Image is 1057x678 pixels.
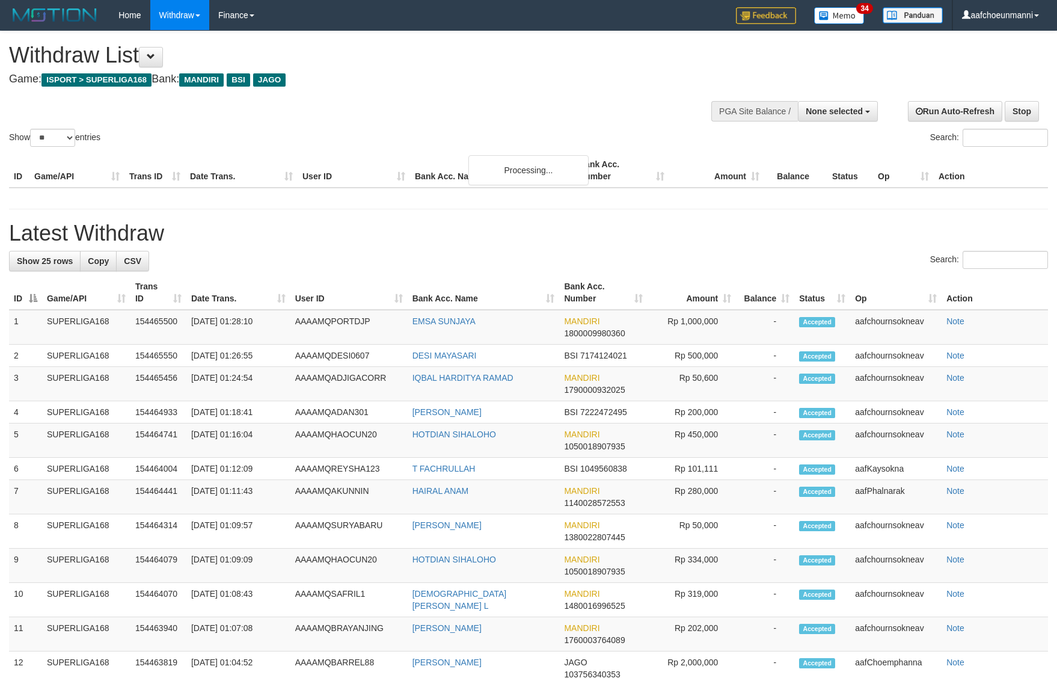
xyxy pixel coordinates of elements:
span: Copy 1049560838 to clipboard [580,464,627,473]
td: 2 [9,345,42,367]
td: 3 [9,367,42,401]
th: Amount: activate to sort column ascending [648,276,736,310]
label: Show entries [9,129,100,147]
td: AAAAMQADJIGACORR [290,367,408,401]
th: ID [9,153,29,188]
td: 154464070 [130,583,186,617]
a: Run Auto-Refresh [908,101,1002,122]
button: None selected [798,101,878,122]
a: Note [946,464,964,473]
td: Rp 202,000 [648,617,736,652]
span: Accepted [799,317,835,327]
td: 9 [9,549,42,583]
a: [PERSON_NAME] [412,623,482,633]
a: Show 25 rows [9,251,81,271]
td: AAAAMQBRAYANJING [290,617,408,652]
td: - [736,424,794,458]
span: Accepted [799,521,835,531]
th: Op: activate to sort column ascending [850,276,942,310]
td: [DATE] 01:26:55 [186,345,290,367]
span: Copy 1790000932025 to clipboard [564,385,625,395]
a: Copy [80,251,117,271]
td: aafchournsokneav [850,514,942,549]
img: panduan.png [883,7,943,23]
span: JAGO [564,658,587,667]
div: PGA Site Balance / [711,101,798,122]
span: MANDIRI [564,430,599,439]
td: [DATE] 01:28:10 [186,310,290,345]
td: SUPERLIGA168 [42,514,130,549]
td: 154464004 [130,458,186,480]
a: Note [946,623,964,633]
span: BSI [227,73,250,87]
td: 154463940 [130,617,186,652]
a: Note [946,658,964,667]
a: HAIRAL ANAM [412,486,469,496]
a: HOTDIAN SIHALOHO [412,430,496,439]
a: [DEMOGRAPHIC_DATA][PERSON_NAME] L [412,589,507,611]
span: Copy 1760003764089 to clipboard [564,635,625,645]
td: aafchournsokneav [850,310,942,345]
td: 154464079 [130,549,186,583]
span: Copy 7174124021 to clipboard [580,351,627,360]
a: Stop [1005,101,1039,122]
span: BSI [564,351,578,360]
a: Note [946,555,964,564]
th: Bank Acc. Name: activate to sort column ascending [408,276,560,310]
td: - [736,549,794,583]
a: Note [946,407,964,417]
td: SUPERLIGA168 [42,617,130,652]
td: - [736,310,794,345]
span: Copy 1800009980360 to clipboard [564,328,625,338]
th: Date Trans.: activate to sort column ascending [186,276,290,310]
td: AAAAMQHAOCUN20 [290,549,408,583]
td: SUPERLIGA168 [42,401,130,424]
th: Game/API: activate to sort column ascending [42,276,130,310]
span: Copy 1050018907935 to clipboard [564,567,625,576]
td: 8 [9,514,42,549]
a: Note [946,486,964,496]
td: SUPERLIGA168 [42,583,130,617]
th: Date Trans. [185,153,298,188]
td: - [736,367,794,401]
span: Copy 7222472495 to clipboard [580,407,627,417]
th: Status [827,153,873,188]
a: Note [946,430,964,439]
span: Accepted [799,374,835,384]
td: 10 [9,583,42,617]
td: 154464441 [130,480,186,514]
h4: Game: Bank: [9,73,693,85]
span: BSI [564,407,578,417]
td: [DATE] 01:24:54 [186,367,290,401]
td: 154465456 [130,367,186,401]
th: User ID: activate to sort column ascending [290,276,408,310]
span: Copy 1050018907935 to clipboard [564,442,625,451]
span: Accepted [799,555,835,566]
span: Accepted [799,658,835,668]
td: AAAAMQPORTDJP [290,310,408,345]
td: [DATE] 01:08:43 [186,583,290,617]
td: Rp 280,000 [648,480,736,514]
span: Accepted [799,487,835,497]
td: aafchournsokneav [850,583,942,617]
a: DESI MAYASARI [412,351,477,360]
a: [PERSON_NAME] [412,407,482,417]
td: [DATE] 01:07:08 [186,617,290,652]
h1: Latest Withdraw [9,221,1048,245]
td: AAAAMQHAOCUN20 [290,424,408,458]
td: aafchournsokneav [850,424,942,458]
td: AAAAMQADAN301 [290,401,408,424]
span: ISPORT > SUPERLIGA168 [41,73,152,87]
th: Op [873,153,934,188]
input: Search: [963,129,1048,147]
a: [PERSON_NAME] [412,520,482,530]
span: BSI [564,464,578,473]
td: AAAAMQSURYABARU [290,514,408,549]
td: SUPERLIGA168 [42,345,130,367]
td: Rp 319,000 [648,583,736,617]
th: Trans ID [124,153,185,188]
th: Bank Acc. Number: activate to sort column ascending [559,276,648,310]
td: 6 [9,458,42,480]
td: aafchournsokneav [850,367,942,401]
td: - [736,345,794,367]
